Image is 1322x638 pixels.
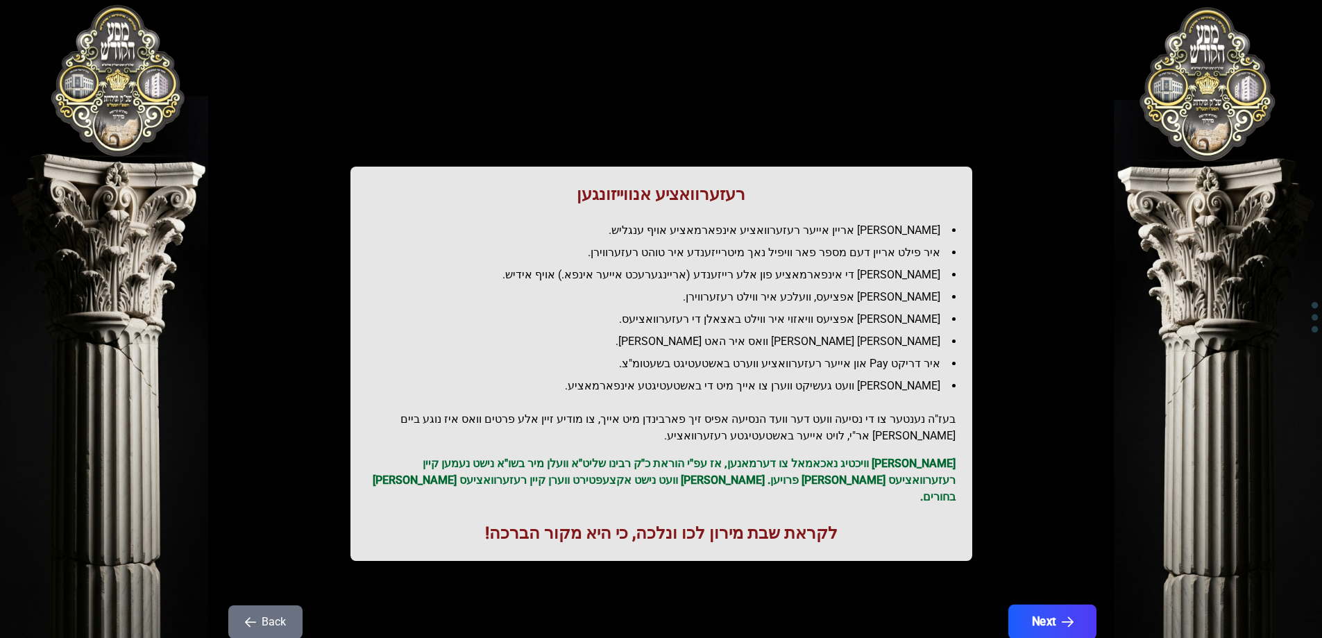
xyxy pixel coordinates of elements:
h2: בעז"ה נענטער צו די נסיעה וועט דער וועד הנסיעה אפיס זיך פארבינדן מיט אייך, צו מודיע זיין אלע פרטים... [367,411,956,444]
p: [PERSON_NAME] וויכטיג נאכאמאל צו דערמאנען, אז עפ"י הוראת כ"ק רבינו שליט"א וועלן מיר בשו"א נישט נע... [367,455,956,505]
h1: רעזערוואציע אנווייזונגען [367,183,956,205]
li: [PERSON_NAME] [PERSON_NAME] וואס איר האט [PERSON_NAME]. [378,333,956,350]
li: איר דריקט Pay און אייער רעזערוואציע ווערט באשטעטיגט בשעטומ"צ. [378,355,956,372]
li: [PERSON_NAME] די אינפארמאציע פון אלע רייזענדע (אריינגערעכט אייער אינפא.) אויף אידיש. [378,267,956,283]
li: [PERSON_NAME] אריין אייער רעזערוואציע אינפארמאציע אויף ענגליש. [378,222,956,239]
h1: לקראת שבת מירון לכו ונלכה, כי היא מקור הברכה! [367,522,956,544]
li: [PERSON_NAME] וועט געשיקט ווערן צו אייך מיט די באשטעטיגטע אינפארמאציע. [378,378,956,394]
li: [PERSON_NAME] אפציעס וויאזוי איר ווילט באצאלן די רעזערוואציעס. [378,311,956,328]
li: איר פילט אריין דעם מספר פאר וויפיל נאך מיטרייזענדע איר טוהט רעזערווירן. [378,244,956,261]
li: [PERSON_NAME] אפציעס, וועלכע איר ווילט רעזערווירן. [378,289,956,305]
